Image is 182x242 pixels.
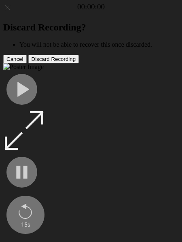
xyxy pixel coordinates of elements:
img: Poster Image [3,63,44,71]
a: 00:00:00 [77,2,105,11]
button: Cancel [3,55,27,63]
button: Discard Recording [28,55,79,63]
li: You will not be able to recover this once discarded. [19,41,179,48]
h2: Discard Recording? [3,22,179,33]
